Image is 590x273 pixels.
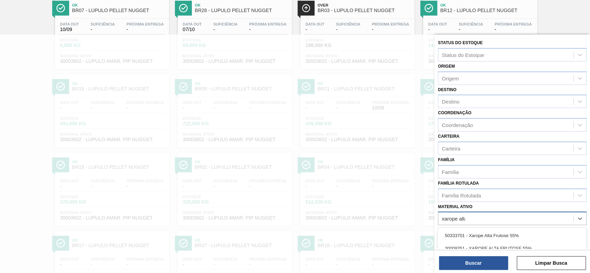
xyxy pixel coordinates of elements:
span: Próxima Entrega [249,22,287,26]
span: Suficiência [91,22,115,26]
span: BR12 - LÚPULO PELLET NUGGET [440,8,534,13]
span: - [372,27,409,32]
div: Origem [442,75,459,81]
span: Próxima Entrega [127,22,164,26]
span: - [306,27,325,32]
label: Origem [438,64,455,69]
span: - [495,27,532,32]
span: Data out [60,22,79,26]
span: - [459,27,483,32]
div: Família Rotulada [442,192,481,198]
span: Suficiência [213,22,237,26]
div: Status do Estoque [442,52,484,58]
span: Suficiência [459,22,483,26]
span: - [127,27,164,32]
span: Data out [183,22,202,26]
span: BR28 - LÚPULO PELLET NUGGET [195,8,288,13]
label: Destino [438,87,456,92]
span: Próxima Entrega [372,22,409,26]
span: 10/09 [60,27,79,32]
span: - [249,27,287,32]
span: Data out [428,22,447,26]
label: Carteira [438,134,459,139]
label: Coordenação [438,110,471,115]
img: Ícone [179,4,188,12]
span: - [336,27,360,32]
span: 07/10 [183,27,202,32]
span: Data out [306,22,325,26]
div: 50333701 - Xarope Alta Frutose 55% [438,229,587,242]
img: Ícone [56,4,65,12]
img: Ícone [424,4,433,12]
span: BR07 - LÚPULO PELLET NUGGET [72,8,166,13]
label: Material ativo [438,204,472,209]
span: BR03 - LÚPULO PELLET NUGGET [318,8,411,13]
label: Família [438,157,455,162]
span: - [213,27,237,32]
div: Destino [442,99,459,105]
span: Ok [195,3,288,7]
div: Carteira [442,145,460,151]
div: Família [442,169,459,175]
label: Status do Estoque [438,40,483,45]
span: Ok [440,3,534,7]
span: Suficiência [336,22,360,26]
span: - [428,27,447,32]
div: 30009351 - XAROPE ALTA FRUTOSE 55% [438,242,587,255]
span: - [91,27,115,32]
label: Família Rotulada [438,181,479,186]
div: Coordenação [442,122,473,128]
span: Próxima Entrega [495,22,532,26]
span: Ok [72,3,166,7]
span: Over [318,3,411,7]
img: Ícone [302,4,310,12]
